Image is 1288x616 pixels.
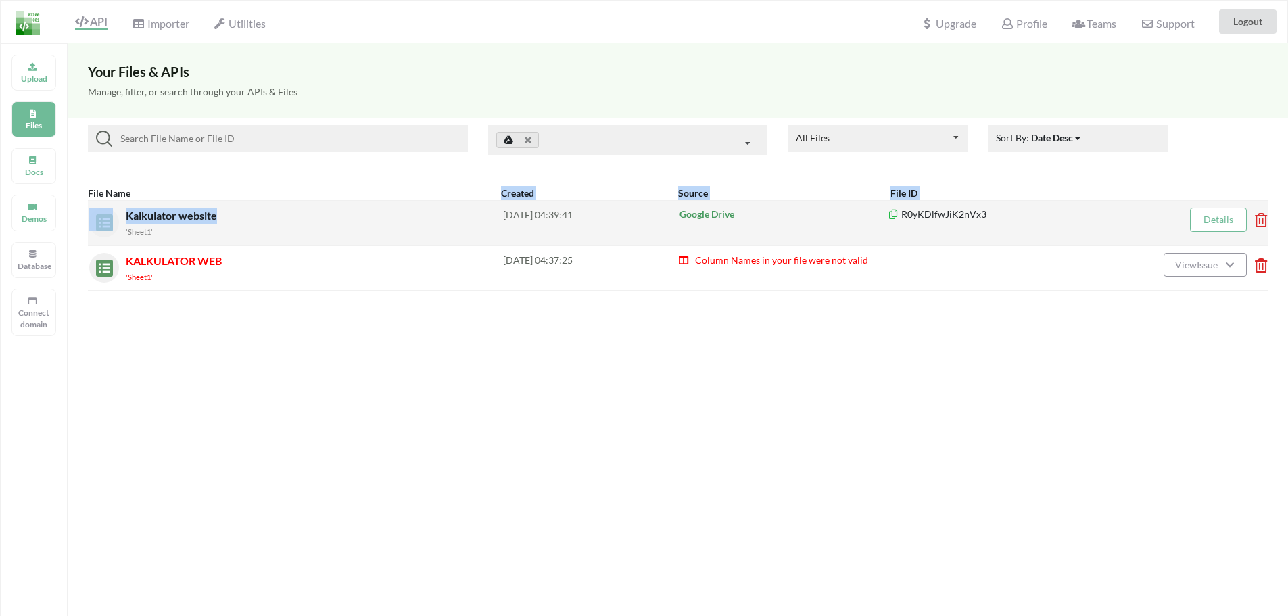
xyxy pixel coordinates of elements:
[694,254,868,266] span: Column Names in your file were not valid
[18,73,50,85] p: Upload
[1190,208,1247,232] button: Details
[88,87,1268,98] h5: Manage, filter, or search through your APIs & Files
[796,133,830,143] div: All Files
[18,260,50,272] p: Database
[18,213,50,224] p: Demos
[996,132,1082,143] span: Sort By:
[18,166,50,178] p: Docs
[888,208,1145,221] p: R0yKDlfwJiK2nVx3
[1072,17,1116,30] span: Teams
[1001,17,1047,30] span: Profile
[89,208,113,231] img: sheets.7a1b7961.svg
[678,187,708,199] b: Source
[1219,9,1277,34] button: Logout
[503,253,678,283] div: [DATE] 04:37:25
[126,254,222,267] span: KALKULATOR WEB
[214,17,266,30] span: Utilities
[1175,259,1222,270] span: View Issue
[18,120,50,131] p: Files
[112,131,462,147] input: Search File Name or File ID
[126,273,153,281] small: 'Sheet1'
[1164,253,1246,277] button: ViewIssue
[126,209,220,222] span: Kalkulator website
[75,15,108,28] span: API
[132,17,189,30] span: Importer
[679,208,888,221] p: Google Drive
[88,64,1268,80] h3: Your Files & APIs
[18,307,50,330] p: Connect domain
[890,187,917,199] b: File ID
[88,187,130,199] b: File Name
[921,18,976,29] span: Upgrade
[126,227,153,236] small: 'Sheet1'
[1031,131,1073,145] div: Date Desc
[16,11,40,35] img: LogoIcon.png
[1141,18,1194,29] span: Support
[89,253,113,277] img: sheets.7a1b7961.svg
[96,131,112,147] img: searchIcon.svg
[503,208,678,237] div: [DATE] 04:39:41
[1203,214,1233,225] a: Details
[501,187,534,199] b: Created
